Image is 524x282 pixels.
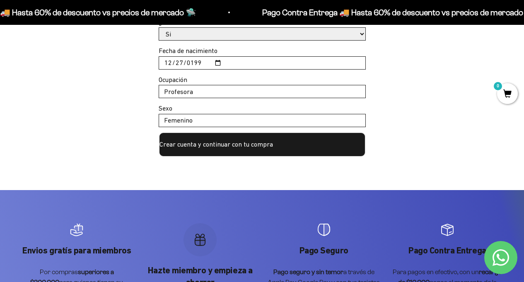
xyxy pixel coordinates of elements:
[159,18,220,26] label: ¿Consumes Creatina?
[20,245,133,257] p: Envios gratís para miembros
[391,245,504,257] p: Pago Contra Entrega
[159,104,172,112] label: Sexo
[497,90,518,99] a: 0
[159,132,366,157] button: Crear cuenta y continuar con tu compra
[159,76,187,83] label: Ocupación
[493,81,503,91] mark: 0
[273,268,343,275] strong: Pago seguro y sin temor
[159,47,217,54] label: Fecha de nacimiento
[267,245,381,257] p: Pago Seguro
